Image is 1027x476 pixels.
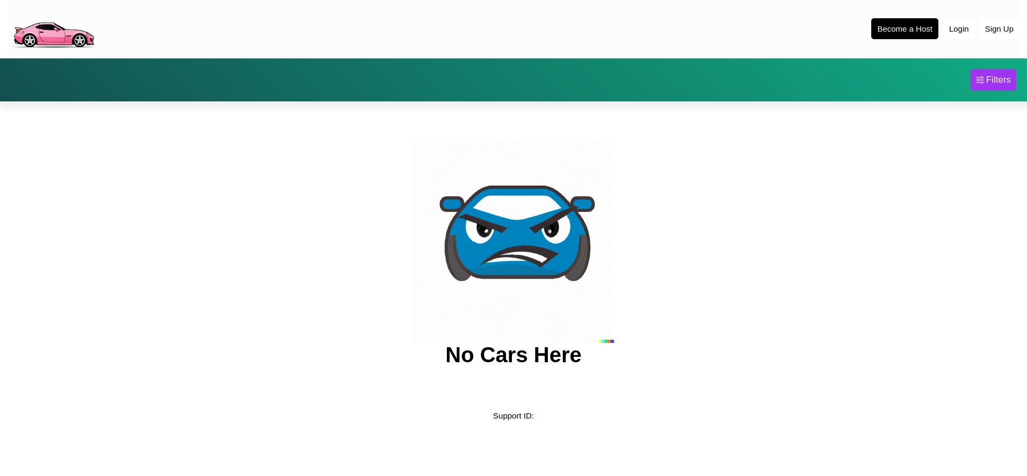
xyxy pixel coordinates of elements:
button: Become a Host [871,18,938,39]
button: Login [944,19,974,39]
button: Sign Up [980,19,1019,39]
p: Support ID: [493,408,534,423]
button: Filters [971,69,1016,91]
img: logo [8,5,99,50]
h2: No Cars Here [445,343,581,367]
img: car [413,142,614,343]
div: Filters [986,75,1011,85]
